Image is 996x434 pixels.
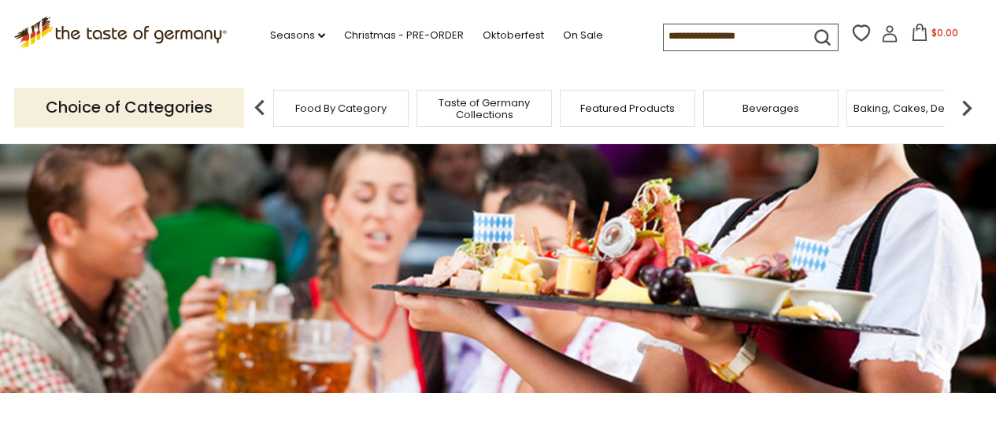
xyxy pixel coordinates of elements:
[295,102,387,114] a: Food By Category
[580,102,675,114] a: Featured Products
[902,24,968,47] button: $0.00
[853,102,976,114] a: Baking, Cakes, Desserts
[14,88,244,127] p: Choice of Categories
[931,26,958,39] span: $0.00
[270,27,325,44] a: Seasons
[951,92,983,124] img: next arrow
[742,102,799,114] a: Beverages
[244,92,276,124] img: previous arrow
[483,27,544,44] a: Oktoberfest
[563,27,603,44] a: On Sale
[421,97,547,121] a: Taste of Germany Collections
[344,27,464,44] a: Christmas - PRE-ORDER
